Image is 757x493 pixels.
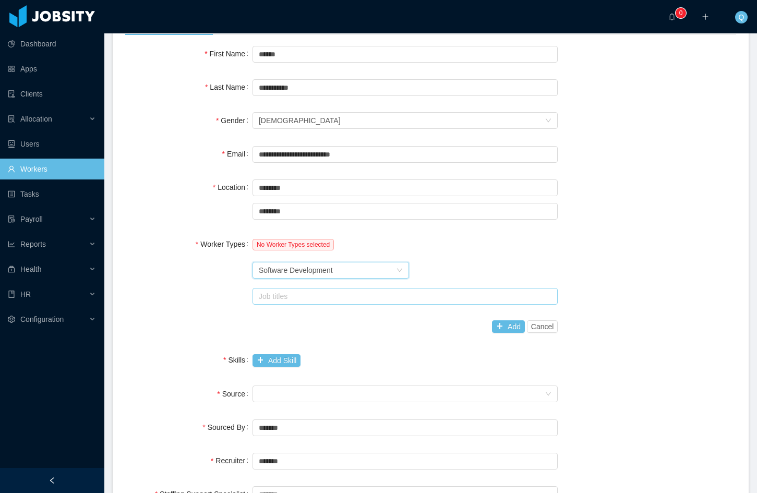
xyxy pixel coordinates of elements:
a: icon: pie-chartDashboard [8,33,96,54]
span: No Worker Types selected [253,239,334,250]
i: icon: solution [8,115,15,123]
a: icon: profileTasks [8,184,96,205]
span: Allocation [20,115,52,123]
input: Email [253,146,558,163]
i: icon: medicine-box [8,266,15,273]
a: icon: robotUsers [8,134,96,154]
i: icon: bell [668,13,676,20]
i: icon: setting [8,316,15,323]
div: Female [259,113,341,128]
span: Reports [20,240,46,248]
input: First Name [253,46,558,63]
a: icon: auditClients [8,83,96,104]
i: icon: down [396,267,403,274]
button: Cancel [527,320,558,333]
label: Worker Types [196,240,253,248]
label: Gender [216,116,253,125]
sup: 0 [676,8,686,18]
span: Health [20,265,41,273]
label: Last Name [205,83,253,91]
div: Software Development [259,262,333,278]
label: First Name [205,50,253,58]
span: HR [20,290,31,298]
a: icon: userWorkers [8,159,96,179]
i: icon: down [545,117,551,125]
a: icon: appstoreApps [8,58,96,79]
span: Configuration [20,315,64,323]
span: Payroll [20,215,43,223]
span: Q [739,11,744,23]
input: Last Name [253,79,558,96]
label: Skills [223,356,253,364]
i: icon: file-protect [8,215,15,223]
i: icon: plus [702,13,709,20]
label: Email [222,150,253,158]
button: icon: plusAdd Skill [253,354,301,367]
i: icon: line-chart [8,241,15,248]
label: Recruiter [211,456,253,465]
div: Job titles [259,291,547,302]
button: icon: plusAdd [492,320,525,333]
i: icon: book [8,291,15,298]
label: Sourced By [202,423,253,431]
label: Location [213,183,253,191]
label: Source [217,390,253,398]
